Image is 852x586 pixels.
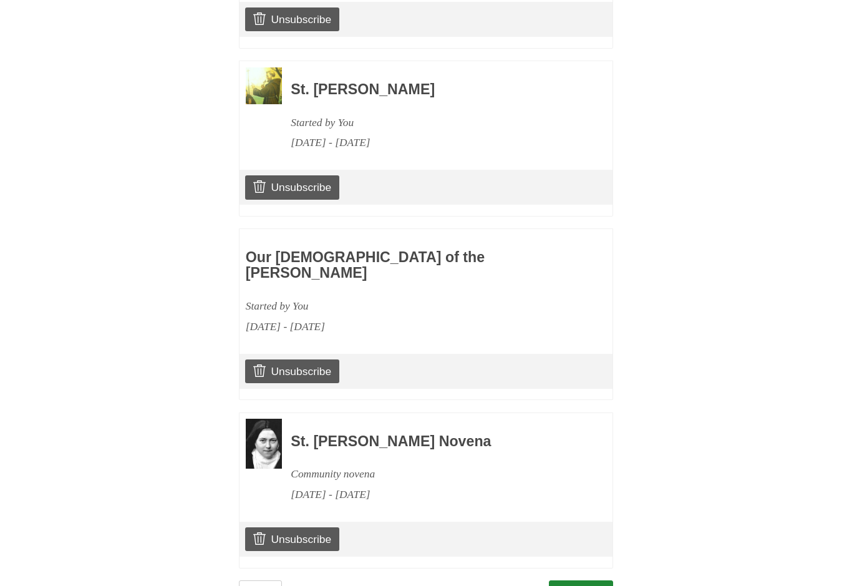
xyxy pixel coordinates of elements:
h3: St. [PERSON_NAME] [291,82,579,98]
div: [DATE] - [DATE] [291,484,579,505]
div: Community novena [291,464,579,484]
h3: St. [PERSON_NAME] Novena [291,434,579,450]
img: Novena image [246,67,282,104]
div: Started by You [246,296,534,316]
div: Started by You [291,112,579,133]
div: [DATE] - [DATE] [291,132,579,153]
img: Novena image [246,419,282,469]
a: Unsubscribe [245,359,339,383]
a: Unsubscribe [245,527,339,551]
a: Unsubscribe [245,7,339,31]
a: Unsubscribe [245,175,339,199]
div: [DATE] - [DATE] [246,316,534,337]
h3: Our [DEMOGRAPHIC_DATA] of the [PERSON_NAME] [246,250,534,281]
